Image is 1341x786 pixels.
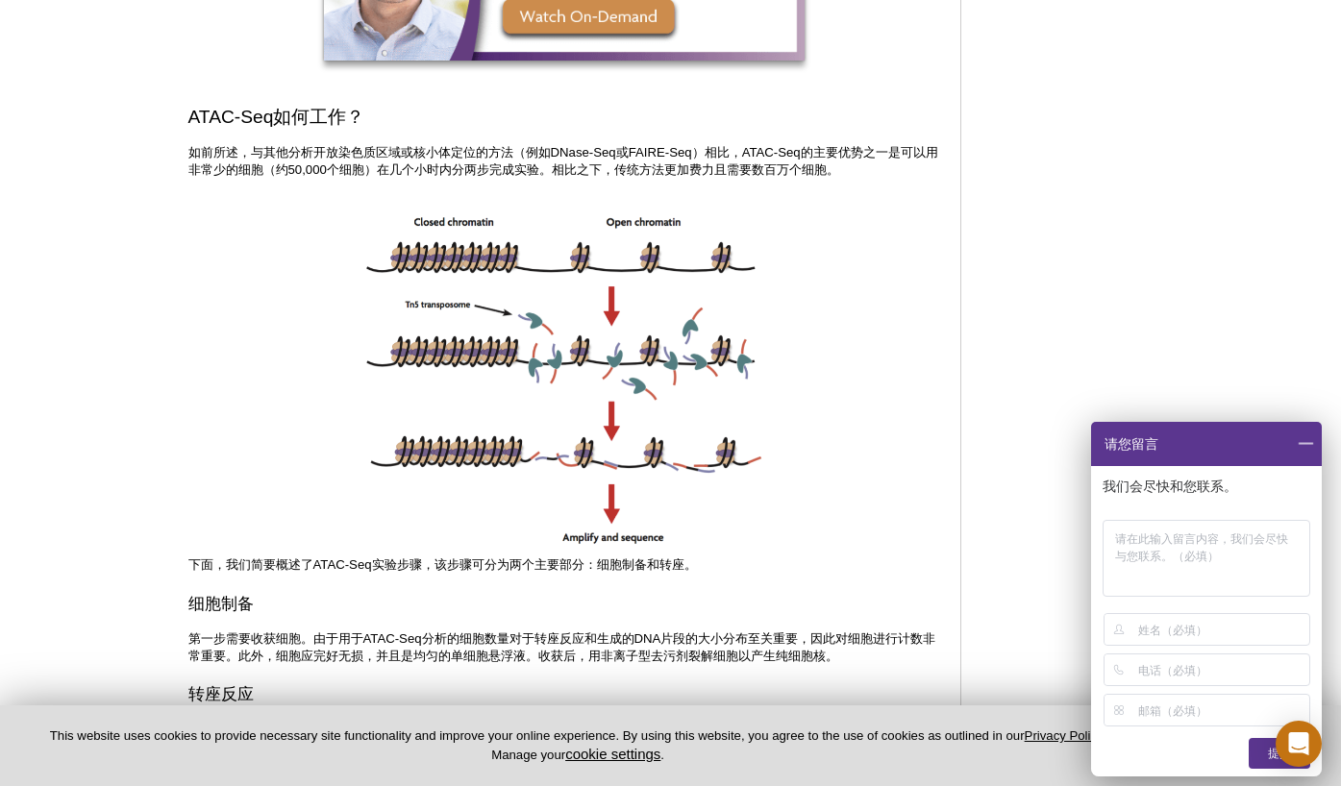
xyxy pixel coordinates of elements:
p: 如前所述，与其他分析开放染色质区域或核小体定位的方法（例如DNase-Seq或FAIRE-Seq）相比，ATAC-Seq的主要优势之一是可以用非常少的细胞（约50,000个细胞）在几个小时内分两... [188,144,941,179]
p: 下面，我们简要概述了ATAC-Seq实验步骤，该步骤可分为两个主要部分：细胞制备和转座。 [188,556,941,574]
button: cookie settings [565,746,660,762]
div: Open Intercom Messenger [1276,721,1322,767]
a: Privacy Policy [1025,728,1103,743]
h2: ATAC-Seq如何工作？ [188,104,941,130]
p: 第一步需要收获细胞。由于用于ATAC-Seq分析的细胞数量对于转座反应和生成的DNA片段的大小分布至关重要，因此对细胞进行计数非常重要。此外，细胞应完好无损，并且是均匀的单细胞悬浮液。收获后，用... [188,630,941,665]
span: 请您留言 [1103,422,1158,466]
input: 电话（必填） [1138,654,1306,685]
img: ATAC-Seq image [360,198,769,552]
div: 提交 [1249,738,1310,769]
input: 邮箱（必填） [1138,695,1306,725]
h3: 细胞制备 [188,593,941,616]
p: 我们会尽快和您联系。 [1103,478,1314,495]
input: 姓名（必填） [1138,614,1306,645]
p: This website uses cookies to provide necessary site functionality and improve your online experie... [31,727,1125,764]
h3: 转座反应 [188,683,941,706]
